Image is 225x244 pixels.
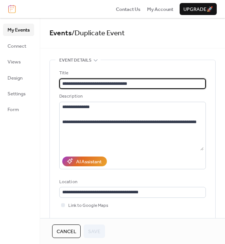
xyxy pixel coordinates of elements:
[3,40,34,52] a: Connect
[59,69,204,77] div: Title
[183,6,213,13] span: Upgrade 🚀
[147,6,173,13] span: My Account
[3,72,34,84] a: Design
[59,57,91,64] span: Event details
[7,106,19,113] span: Form
[7,90,25,98] span: Settings
[52,224,81,238] button: Cancel
[49,26,72,40] a: Events
[116,5,141,13] a: Contact Us
[3,103,34,115] a: Form
[68,202,108,209] span: Link to Google Maps
[3,87,34,99] a: Settings
[3,24,34,36] a: My Events
[57,228,76,235] span: Cancel
[76,158,102,166] div: AI Assistant
[7,26,30,34] span: My Events
[59,178,204,186] div: Location
[3,56,34,68] a: Views
[7,74,22,82] span: Design
[59,93,204,100] div: Description
[62,157,107,166] button: AI Assistant
[7,58,21,66] span: Views
[116,6,141,13] span: Contact Us
[180,3,217,15] button: Upgrade🚀
[147,5,173,13] a: My Account
[7,42,26,50] span: Connect
[8,5,16,13] img: logo
[72,26,125,40] span: / Duplicate Event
